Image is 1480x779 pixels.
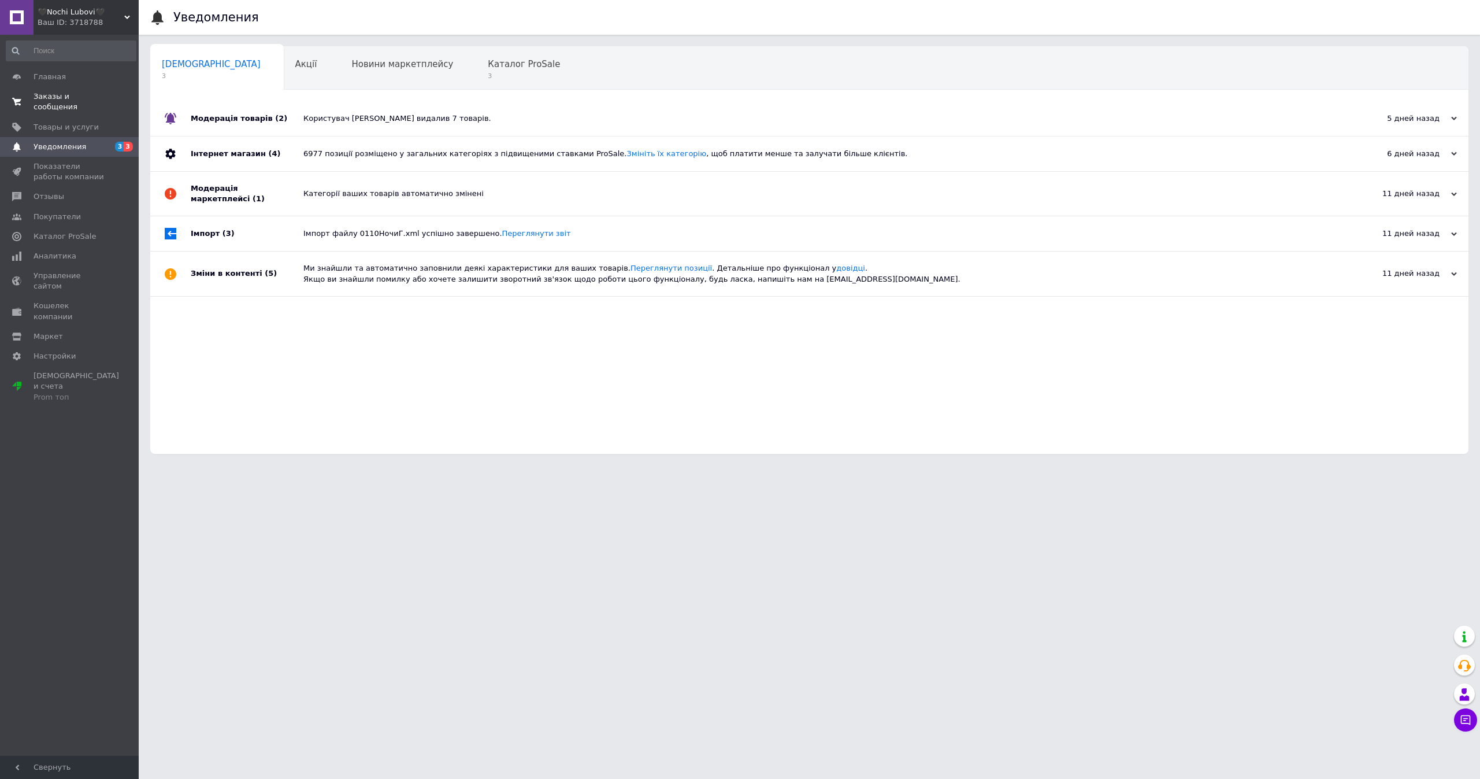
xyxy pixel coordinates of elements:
div: Модерація маркетплейсі [191,172,303,216]
span: Уведомления [34,142,86,152]
span: Маркет [34,331,63,342]
span: (3) [222,229,235,238]
div: 11 дней назад [1341,268,1457,279]
div: Prom топ [34,392,119,403]
span: Каталог ProSale [34,231,96,242]
span: (1) [253,194,265,203]
div: Інтернет магазин [191,136,303,171]
span: [DEMOGRAPHIC_DATA] и счета [34,371,119,403]
span: Новини маркетплейсу [351,59,453,69]
a: Змініть їх категорію [627,149,707,158]
div: Користувач [PERSON_NAME] видалив 7 товарів. [303,113,1341,124]
span: [DEMOGRAPHIC_DATA] [162,59,261,69]
span: Покупатели [34,212,81,222]
div: 6977 позиції розміщено у загальних категоріях з підвищеними ставками ProSale. , щоб платити менше... [303,149,1341,159]
span: Каталог ProSale [488,59,560,69]
div: Імпорт [191,216,303,251]
div: Ми знайшли та автоматично заповнили деякі характеристики для ваших товарів. . Детальніше про функ... [303,263,1341,284]
span: Настройки [34,351,76,361]
span: Товары и услуги [34,122,99,132]
div: Категорії ваших товарів автоматично змінені [303,189,1341,199]
div: 5 дней назад [1341,113,1457,124]
div: 11 дней назад [1341,189,1457,199]
span: 3 [115,142,124,152]
div: Ваш ID: 3718788 [38,17,139,28]
span: Показатели работы компании [34,161,107,182]
span: Акції [295,59,317,69]
input: Поиск [6,40,136,61]
span: Аналитика [34,251,76,261]
span: 3 [488,72,560,80]
a: Переглянути позиції [630,264,712,272]
div: Зміни в контенті [191,252,303,296]
span: (4) [268,149,280,158]
span: (2) [275,114,287,123]
div: Імпорт файлу 0110НочиГ.xml успішно завершено. [303,228,1341,239]
div: Модерація товарів [191,101,303,136]
span: Управление сайтом [34,271,107,291]
a: Переглянути звіт [502,229,571,238]
span: Заказы и сообщения [34,91,107,112]
span: Главная [34,72,66,82]
h1: Уведомления [173,10,259,24]
a: довідці [836,264,865,272]
span: 🖤Nochi Lubovi🖤 [38,7,124,17]
span: 3 [124,142,133,152]
div: 11 дней назад [1341,228,1457,239]
span: Кошелек компании [34,301,107,322]
button: Чат с покупателем [1454,708,1477,732]
div: 6 дней назад [1341,149,1457,159]
span: (5) [265,269,277,278]
span: Отзывы [34,191,64,202]
span: 3 [162,72,261,80]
